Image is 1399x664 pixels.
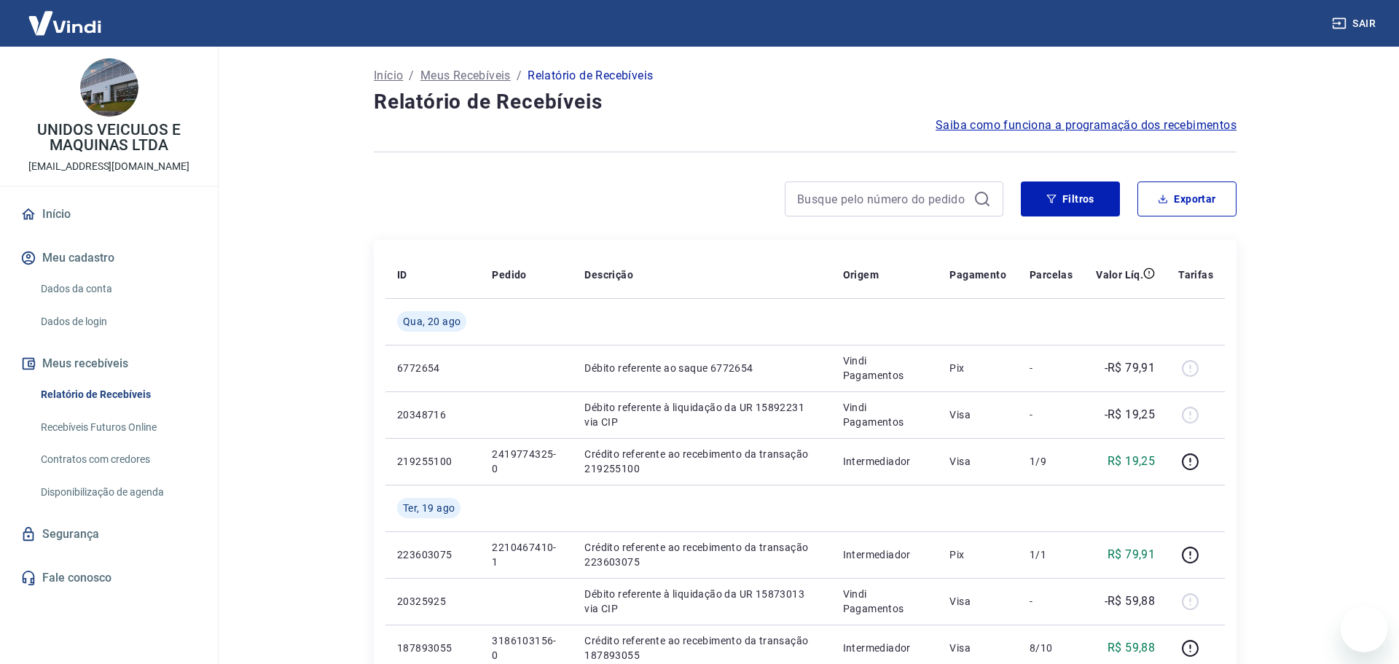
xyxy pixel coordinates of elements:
[1105,593,1156,610] p: -R$ 59,88
[936,117,1237,134] a: Saiba como funciona a programação dos recebimentos
[949,641,1006,655] p: Visa
[843,587,927,616] p: Vindi Pagamentos
[35,274,200,304] a: Dados da conta
[1030,454,1073,469] p: 1/9
[397,641,469,655] p: 187893055
[17,562,200,594] a: Fale conosco
[1105,406,1156,423] p: -R$ 19,25
[17,198,200,230] a: Início
[843,641,927,655] p: Intermediador
[35,445,200,474] a: Contratos com credores
[397,454,469,469] p: 219255100
[17,242,200,274] button: Meu cadastro
[1108,453,1155,470] p: R$ 19,25
[1030,594,1073,609] p: -
[397,407,469,422] p: 20348716
[843,354,927,383] p: Vindi Pagamentos
[843,267,879,282] p: Origem
[492,267,526,282] p: Pedido
[397,361,469,375] p: 6772654
[949,594,1006,609] p: Visa
[584,400,819,429] p: Débito referente à liquidação da UR 15892231 via CIP
[1137,181,1237,216] button: Exportar
[584,447,819,476] p: Crédito referente ao recebimento da transação 219255100
[403,501,455,515] span: Ter, 19 ago
[397,594,469,609] p: 20325925
[1021,181,1120,216] button: Filtros
[1030,407,1073,422] p: -
[1030,547,1073,562] p: 1/1
[492,447,561,476] p: 2419774325-0
[397,547,469,562] p: 223603075
[1030,267,1073,282] p: Parcelas
[949,267,1006,282] p: Pagamento
[843,454,927,469] p: Intermediador
[1096,267,1143,282] p: Valor Líq.
[584,633,819,663] p: Crédito referente ao recebimento da transação 187893055
[17,518,200,550] a: Segurança
[1108,639,1155,657] p: R$ 59,88
[584,540,819,569] p: Crédito referente ao recebimento da transação 223603075
[584,267,633,282] p: Descrição
[35,477,200,507] a: Disponibilização de agenda
[374,67,403,85] a: Início
[1030,361,1073,375] p: -
[528,67,653,85] p: Relatório de Recebíveis
[492,540,561,569] p: 2210467410-1
[1329,10,1382,37] button: Sair
[492,633,561,663] p: 3186103156-0
[843,547,927,562] p: Intermediador
[1178,267,1213,282] p: Tarifas
[403,314,461,329] span: Qua, 20 ago
[949,407,1006,422] p: Visa
[584,587,819,616] p: Débito referente à liquidação da UR 15873013 via CIP
[28,159,189,174] p: [EMAIL_ADDRESS][DOMAIN_NAME]
[1341,606,1387,652] iframe: Botão para abrir a janela de mensagens
[80,58,138,117] img: 0fa5476e-c494-4df4-9457-b10783cb2f62.jpeg
[949,547,1006,562] p: Pix
[1030,641,1073,655] p: 8/10
[35,307,200,337] a: Dados de login
[35,380,200,410] a: Relatório de Recebíveis
[35,413,200,442] a: Recebíveis Futuros Online
[949,361,1006,375] p: Pix
[584,361,819,375] p: Débito referente ao saque 6772654
[843,400,927,429] p: Vindi Pagamentos
[517,67,522,85] p: /
[17,1,112,45] img: Vindi
[17,348,200,380] button: Meus recebíveis
[12,122,206,153] p: UNIDOS VEICULOS E MAQUINAS LTDA
[949,454,1006,469] p: Visa
[397,267,407,282] p: ID
[1108,546,1155,563] p: R$ 79,91
[797,188,968,210] input: Busque pelo número do pedido
[1105,359,1156,377] p: -R$ 79,91
[409,67,414,85] p: /
[420,67,511,85] a: Meus Recebíveis
[374,87,1237,117] h4: Relatório de Recebíveis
